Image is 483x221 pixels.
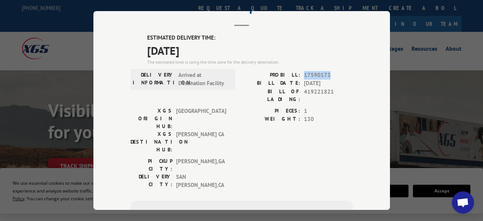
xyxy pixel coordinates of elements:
label: PICKUP CITY: [130,157,172,173]
span: SAN [PERSON_NAME] , CA [176,173,226,189]
span: 419221821 [304,87,353,103]
span: Arrived at Destination Facility [178,71,228,87]
label: DELIVERY CITY: [130,173,172,189]
h2: Track Shipment [130,1,353,15]
label: PIECES: [242,107,300,115]
label: DELIVERY INFORMATION: [133,71,175,87]
label: PROBILL: [242,71,300,79]
label: BILL OF LADING: [242,87,300,103]
label: BILL DATE: [242,79,300,88]
span: 1 [304,107,353,115]
div: The estimated time is using the time zone for the delivery destination. [147,58,353,65]
a: Open chat [452,191,474,214]
label: WEIGHT: [242,115,300,124]
span: 130 [304,115,353,124]
label: XGS DESTINATION HUB: [130,130,172,153]
label: ESTIMATED DELIVERY TIME: [147,34,353,42]
span: [PERSON_NAME] CA [176,130,226,153]
span: [DATE] [147,42,353,58]
span: [GEOGRAPHIC_DATA] [176,107,226,130]
label: XGS ORIGIN HUB: [130,107,172,130]
span: [PERSON_NAME] , GA [176,157,226,173]
div: Subscribe to alerts [139,209,344,220]
span: [DATE] [304,79,353,88]
span: 17590173 [304,71,353,79]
